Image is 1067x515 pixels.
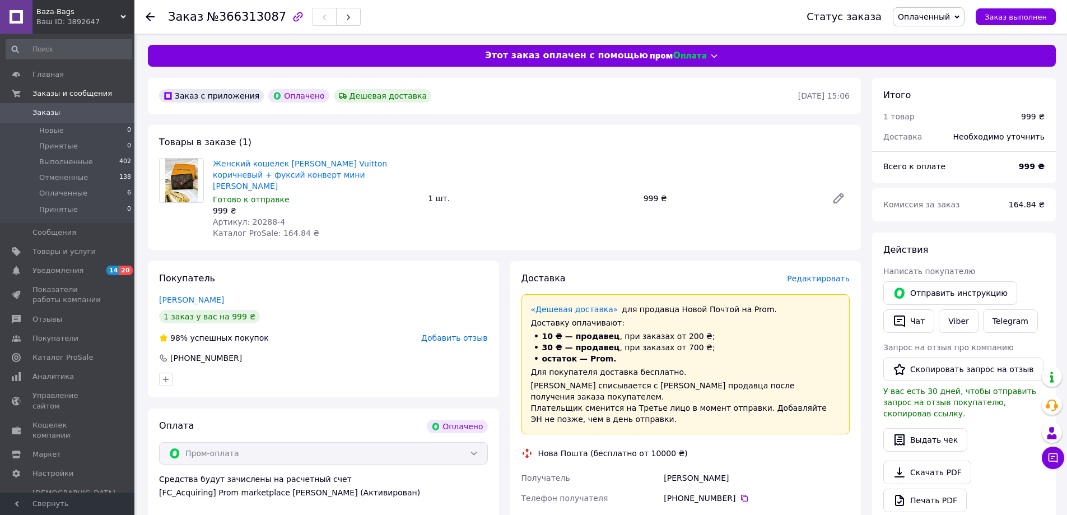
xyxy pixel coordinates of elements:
[213,229,319,238] span: Каталог ProSale: 164.84 ₴
[531,342,841,353] li: , при заказах от 700 ₴;
[521,273,566,284] span: Доставка
[32,420,104,440] span: Кошелек компании
[119,173,131,183] span: 138
[883,267,975,276] span: Написать покупателю
[119,266,132,275] span: 20
[531,317,841,328] div: Доставку оплачивают:
[531,331,841,342] li: , при заказах от 200 ₴;
[883,387,1036,418] span: У вас есть 30 дней, чтобы отправить запрос на отзыв покупателю, скопировав ссылку.
[521,474,570,482] span: Получатель
[334,89,432,103] div: Дешевая доставка
[883,90,911,100] span: Итого
[159,310,260,323] div: 1 заказ у вас на 999 ₴
[32,352,93,363] span: Каталог ProSale
[159,137,251,147] span: Товары в заказе (1)
[1021,111,1045,122] div: 999 ₴
[883,132,922,141] span: Доставка
[159,420,194,431] span: Оплата
[976,8,1056,25] button: Заказ выполнен
[32,108,60,118] span: Заказы
[883,112,915,121] span: 1 товар
[827,187,850,210] a: Редактировать
[170,333,188,342] span: 98%
[159,474,488,498] div: Средства будут зачислены на расчетный счет
[898,12,950,21] span: Оплаченный
[787,274,850,283] span: Редактировать
[661,468,852,488] div: [PERSON_NAME]
[213,217,285,226] span: Артикул: 20288-4
[119,157,131,167] span: 402
[947,124,1051,149] div: Необходимо уточнить
[207,10,286,24] span: №366313087
[664,493,850,504] div: [PHONE_NUMBER]
[213,205,419,216] div: 999 ₴
[531,380,841,425] div: [PERSON_NAME] списывается с [PERSON_NAME] продавца после получения заказа покупателем. Плательщик...
[159,332,269,344] div: успешных покупок
[127,205,131,215] span: 0
[421,333,487,342] span: Добавить отзыв
[165,159,198,202] img: Женский кошелек Louis Vuitton коричневый + фуксий конверт мини Луи Виттон
[983,309,1038,333] a: Telegram
[36,17,134,27] div: Ваш ID: 3892647
[32,228,76,238] span: Сообщения
[531,366,841,378] div: Для покупателя доставка бесплатно.
[531,304,841,315] div: для продавца Новой Почтой на Prom.
[32,247,96,257] span: Товары и услуги
[146,11,155,22] div: Вернуться назад
[535,448,691,459] div: Нова Пошта (бесплатно от 10000 ₴)
[32,266,83,276] span: Уведомления
[106,266,119,275] span: 14
[883,162,945,171] span: Всего к оплате
[883,200,960,209] span: Комиссия за заказ
[883,428,967,452] button: Выдать чек
[485,49,648,62] span: Этот заказ оплачен с помощью
[883,281,1017,305] button: Отправить инструкцию
[32,333,78,344] span: Покупатели
[32,69,64,80] span: Главная
[159,89,264,103] div: Заказ с приложения
[542,332,620,341] span: 10 ₴ — продавец
[32,285,104,305] span: Показатели работы компании
[39,173,88,183] span: Отмененные
[807,11,882,22] div: Статус заказа
[39,205,78,215] span: Принятые
[1042,447,1064,469] button: Чат с покупателем
[32,372,74,382] span: Аналитика
[521,494,608,503] span: Телефон получателя
[883,358,1043,381] button: Скопировать запрос на отзыв
[542,343,620,352] span: 30 ₴ — продавец
[39,141,78,151] span: Принятые
[639,191,823,206] div: 999 ₴
[1009,200,1045,209] span: 164.84 ₴
[1019,162,1045,171] b: 999 ₴
[427,420,487,433] div: Оплачено
[39,188,87,198] span: Оплаченные
[213,195,290,204] span: Готово к отправке
[169,352,243,364] div: [PHONE_NUMBER]
[883,489,967,512] a: Печать PDF
[127,188,131,198] span: 6
[32,391,104,411] span: Управление сайтом
[883,244,928,255] span: Действия
[39,157,93,167] span: Выполненные
[127,141,131,151] span: 0
[159,273,215,284] span: Покупатель
[32,314,62,324] span: Отзывы
[32,468,73,479] span: Настройки
[159,487,488,498] div: [FC_Acquiring] Prom marketplace [PERSON_NAME] (Активирован)
[883,343,1014,352] span: Запрос на отзыв про компанию
[6,39,132,59] input: Поиск
[127,126,131,136] span: 0
[542,354,617,363] span: остаток — Prom.
[32,89,112,99] span: Заказы и сообщения
[213,159,387,191] a: Женский кошелек [PERSON_NAME] Vuitton коричневый + фуксий конверт мини [PERSON_NAME]
[985,13,1047,21] span: Заказ выполнен
[159,295,224,304] a: [PERSON_NAME]
[268,89,329,103] div: Оплачено
[883,309,934,333] button: Чат
[423,191,639,206] div: 1 шт.
[798,91,850,100] time: [DATE] 15:06
[531,305,618,314] a: «Дешевая доставка»
[39,126,64,136] span: Новые
[883,461,971,484] a: Скачать PDF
